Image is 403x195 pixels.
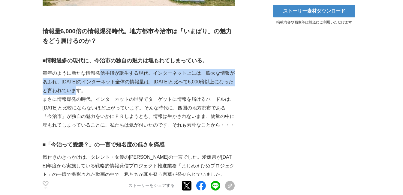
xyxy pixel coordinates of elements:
p: 50 [43,187,49,190]
p: 掲載内容や画像等は報道にご利用いただけます [269,20,359,25]
h3: ■情報過多の現代に、今治市の独自の魅力は埋もれてしまっている。 [43,56,235,65]
p: 毎年のように新たな情報発信手段が誕生する現代。インターネット上には、膨大な情報があふれ、[DATE]のインターネット全体の情報量は、[DATE]と比べて6,000倍以上になったと言われています。 [43,69,235,95]
p: 気付きのきっかけは、タレント・女優の[PERSON_NAME]の一言でした。愛媛県が[DATE]年度から実施している戦略的情報発信プロジェクト推進業務「まじめえひめプロジェクト」の一環で撮影され... [43,153,235,179]
h3: ■「今治って愛媛？」の一言で知名度の低さを痛感 [43,140,235,149]
strong: 情報量6,000倍の情報爆発時代。地方都市今治市は「いまばり」の魅力をどう届けるのか？ [43,28,232,44]
p: ストーリーをシェアする [128,183,175,188]
p: まさに情報爆発の時代。インターネットの世界でターゲットに情報を届けるハードルは、[DATE]と比較にならないほど上がっています。そんな時代に、四国の地方都市である「今治市」が独自の魅力をいかにＰ... [43,95,235,130]
a: ストーリー素材ダウンロード [273,5,355,17]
